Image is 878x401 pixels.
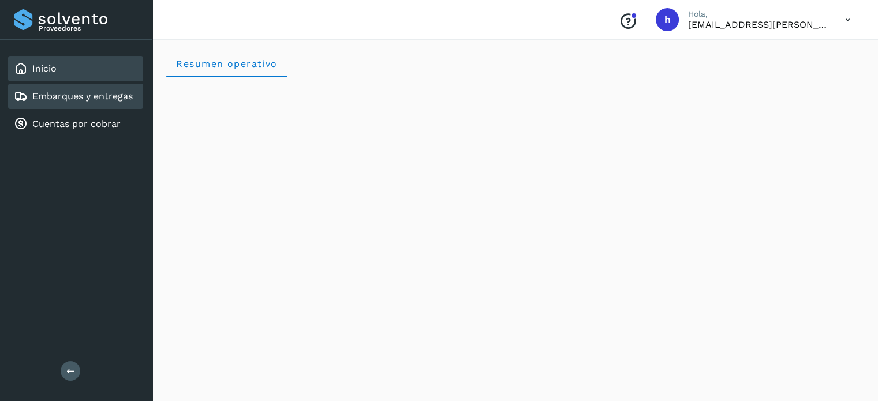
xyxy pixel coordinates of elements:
div: Embarques y entregas [8,84,143,109]
a: Cuentas por cobrar [32,118,121,129]
div: Inicio [8,56,143,81]
div: Cuentas por cobrar [8,111,143,137]
a: Inicio [32,63,57,74]
p: hpichardo@karesan.com.mx [688,19,827,30]
span: Resumen operativo [175,58,278,69]
p: Hola, [688,9,827,19]
p: Proveedores [39,24,139,32]
a: Embarques y entregas [32,91,133,102]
